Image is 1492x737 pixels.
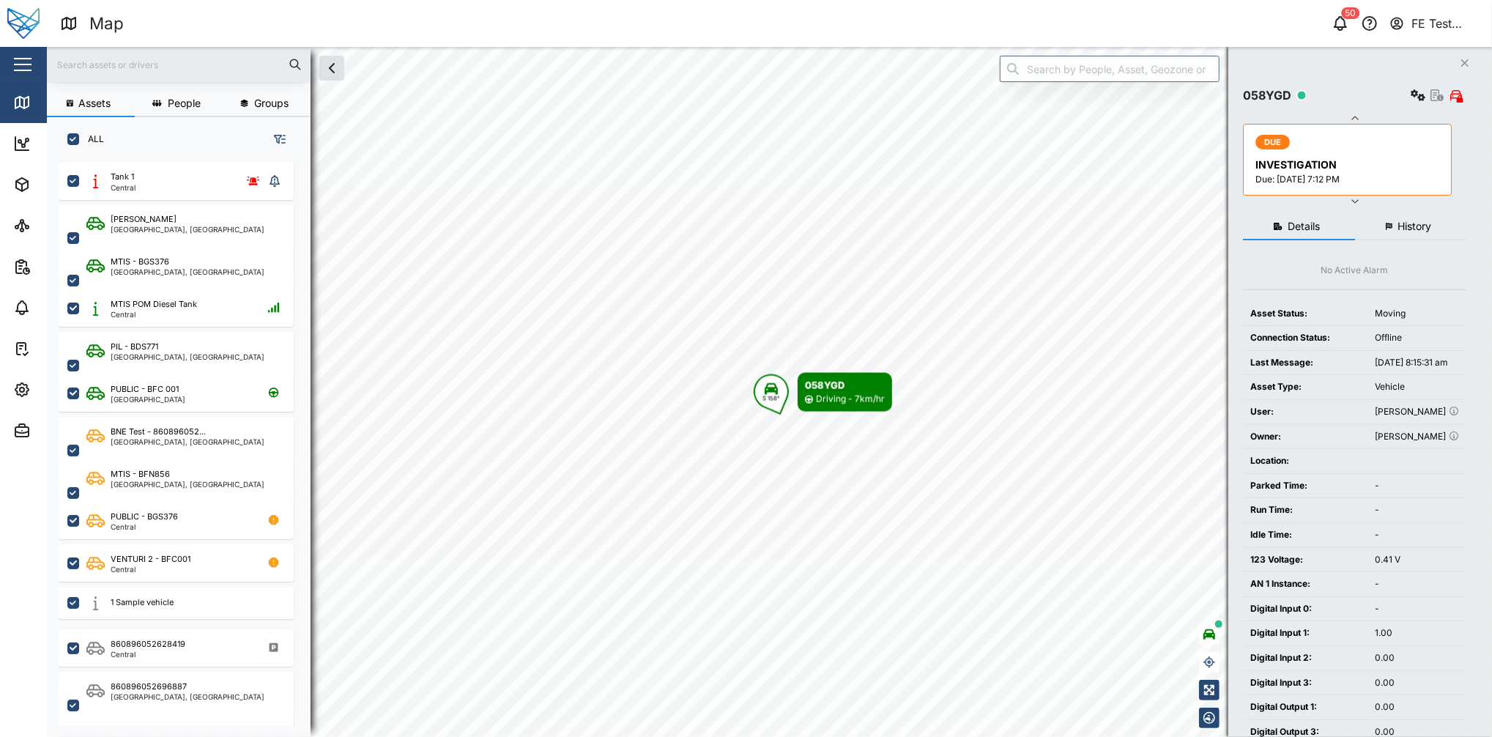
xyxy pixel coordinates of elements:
div: Run Time: [1250,503,1360,517]
div: Reports [38,259,88,275]
div: 50 [1342,7,1360,19]
div: grid [59,157,310,726]
div: Digital Input 2: [1250,651,1360,665]
div: [PERSON_NAME] [111,213,177,226]
div: Last Message: [1250,356,1360,370]
div: Digital Output 1: [1250,700,1360,714]
div: Dashboard [38,136,104,152]
div: 0.00 [1375,700,1459,714]
div: S 158° [762,396,780,401]
div: PIL - BDS771 [111,341,158,353]
div: [GEOGRAPHIC_DATA], [GEOGRAPHIC_DATA] [111,353,264,360]
div: 058YGD [1243,86,1291,105]
div: - [1375,577,1459,591]
div: 058YGD [805,378,885,393]
div: [PERSON_NAME] [1375,430,1459,444]
div: Vehicle [1375,380,1459,394]
div: [GEOGRAPHIC_DATA], [GEOGRAPHIC_DATA] [111,226,264,233]
div: Admin [38,423,81,439]
div: MTIS - BGS376 [111,256,169,268]
span: DUE [1264,136,1282,149]
div: - [1375,528,1459,542]
span: History [1398,221,1431,232]
div: 860896052696887 [111,681,187,693]
div: Connection Status: [1250,331,1360,345]
div: [DATE] 8:15:31 am [1375,356,1459,370]
div: 0.00 [1375,651,1459,665]
div: INVESTIGATION [1255,157,1442,173]
div: No Active Alarm [1321,264,1389,278]
div: Central [111,566,190,573]
div: 0.00 [1375,676,1459,690]
button: FE Test Admin [1389,13,1480,34]
div: Map [38,95,71,111]
span: Assets [78,98,111,108]
div: FE Test Admin [1412,15,1480,33]
div: Parked Time: [1250,479,1360,493]
div: Digital Input 0: [1250,602,1360,616]
div: Location: [1250,454,1360,468]
div: Tank 1 [111,171,134,183]
input: Search assets or drivers [56,53,302,75]
div: VENTURI 2 - BFC001 [111,553,190,566]
div: Offline [1375,331,1459,345]
div: Central [111,651,185,658]
div: User: [1250,405,1360,419]
div: - [1375,479,1459,493]
div: Due: [DATE] 7:12 PM [1255,173,1442,187]
div: Digital Input 1: [1250,626,1360,640]
div: PUBLIC - BGS376 [111,511,178,523]
div: [PERSON_NAME] [1375,405,1459,419]
div: Central [111,523,178,530]
div: 123 Voltage: [1250,553,1360,567]
div: MTIS - BFN856 [111,468,170,481]
div: Asset Type: [1250,380,1360,394]
div: Central [111,311,197,318]
div: Asset Status: [1250,307,1360,321]
div: 0.41 V [1375,553,1459,567]
div: 1 Sample vehicle [111,596,174,609]
span: Groups [254,98,289,108]
span: Details [1288,221,1320,232]
div: [GEOGRAPHIC_DATA], [GEOGRAPHIC_DATA] [111,438,264,445]
div: Map [89,11,124,37]
div: Central [111,184,136,191]
div: Assets [38,177,83,193]
label: ALL [79,133,104,145]
div: Alarms [38,300,83,316]
div: Map marker [754,373,892,412]
div: - [1375,503,1459,517]
span: People [168,98,201,108]
div: Tasks [38,341,78,357]
div: Sites [38,218,73,234]
div: 860896052628419 [111,638,185,651]
div: MTIS POM Diesel Tank [111,298,197,311]
div: Driving - 7km/hr [816,393,885,407]
div: PUBLIC - BFC 001 [111,383,179,396]
input: Search by People, Asset, Geozone or Place [1000,56,1220,82]
div: Digital Input 3: [1250,676,1360,690]
div: Settings [38,382,90,398]
div: [GEOGRAPHIC_DATA], [GEOGRAPHIC_DATA] [111,268,264,275]
div: BNE Test - 860896052... [111,426,206,438]
div: - [1375,602,1459,616]
div: [GEOGRAPHIC_DATA], [GEOGRAPHIC_DATA] [111,481,264,488]
div: Owner: [1250,430,1360,444]
img: Main Logo [7,7,40,40]
div: [GEOGRAPHIC_DATA] [111,396,185,403]
div: AN 1 Instance: [1250,577,1360,591]
div: 860896052697059 [111,723,187,736]
div: 1.00 [1375,626,1459,640]
div: [GEOGRAPHIC_DATA], [GEOGRAPHIC_DATA] [111,693,264,700]
div: Idle Time: [1250,528,1360,542]
div: Moving [1375,307,1459,321]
